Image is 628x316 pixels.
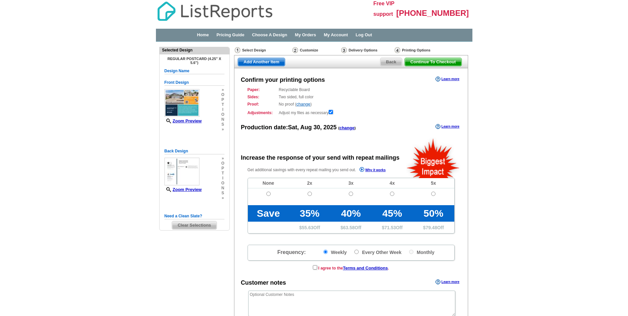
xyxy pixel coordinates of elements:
[248,94,277,100] strong: Sides:
[292,47,298,53] img: Customize
[340,125,355,130] a: change
[221,186,224,191] span: n
[164,89,199,117] img: small-thumb.jpg
[221,107,224,112] span: i
[164,148,224,154] h5: Back Design
[354,248,402,255] label: Every Other Week
[164,57,224,65] h4: Regular Postcard (4.25" x 5.6")
[341,47,347,53] img: Delivery Options
[221,112,224,117] span: o
[235,47,240,53] img: Select Design
[323,124,337,131] span: 2025
[354,250,359,254] input: Every Other Week
[241,154,400,162] div: Increase the response of your send with repeat mailings
[221,97,224,102] span: p
[248,178,289,188] td: None
[164,158,199,185] img: small-thumb.jpg
[248,94,455,100] div: Two sided, full color
[413,178,454,188] td: 5x
[252,32,287,37] a: Choose A Design
[221,161,224,166] span: o
[241,123,356,132] div: Production date:
[409,250,413,254] input: Monthly
[289,178,330,188] td: 2x
[323,250,328,254] input: Weekly
[221,127,224,132] span: »
[289,222,330,233] td: $ Off
[221,102,224,107] span: t
[172,221,217,229] span: Clear Selections
[241,76,325,84] div: Confirm your printing options
[221,191,224,196] span: s
[359,167,386,174] a: Why it works
[330,205,372,222] td: 40%
[248,205,289,222] td: Save
[221,196,224,201] span: »
[248,166,400,174] p: Get additional savings with every repeat mailing you send out.
[405,58,462,66] span: Continue To Checkout
[160,47,229,53] div: Selected Design
[343,266,388,270] a: Terms and Conditions
[409,248,434,255] label: Monthly
[396,9,469,17] span: [PHONE_NUMBER]
[324,32,348,37] a: My Account
[380,58,402,66] a: Back
[164,118,202,123] a: Zoom Preview
[394,47,452,55] div: Printing Options
[372,178,413,188] td: 4x
[372,222,413,233] td: $ Off
[164,187,202,192] a: Zoom Preview
[435,279,459,285] a: Learn more
[197,32,209,37] a: Home
[413,205,454,222] td: 50%
[234,47,292,55] div: Select Design
[221,171,224,176] span: t
[384,225,396,230] span: 71.53
[277,249,306,255] span: Frequency:
[426,225,437,230] span: 79.48
[248,101,277,107] strong: Proof:
[372,205,413,222] td: 45%
[221,92,224,97] span: o
[330,178,372,188] td: 3x
[395,47,400,53] img: Printing Options & Summary
[221,156,224,161] span: »
[338,126,356,130] span: ( )
[221,176,224,181] span: i
[374,1,395,17] span: Free VIP support
[435,77,459,82] a: Learn more
[238,58,285,66] span: Add Another Item
[380,58,402,66] span: Back
[248,87,455,93] div: Recyclable Board
[406,138,461,178] img: biggestImpact.png
[300,124,312,131] span: Aug
[356,32,372,37] a: Log Out
[330,222,372,233] td: $ Off
[248,110,277,116] strong: Adjustments:
[289,205,330,222] td: 35%
[435,124,459,129] a: Learn more
[248,87,277,93] strong: Paper:
[248,101,455,107] div: No proof ( )
[288,124,299,131] span: Sat,
[221,181,224,186] span: o
[221,87,224,92] span: »
[302,225,314,230] span: 55.63
[221,166,224,171] span: p
[164,68,224,74] h5: Design Name
[413,222,454,233] td: $ Off
[164,79,224,86] h5: Front Design
[318,266,389,270] strong: I agree to the .
[248,109,455,116] div: Adjust my files as necessary
[241,279,286,287] div: Customer notes
[296,102,311,107] a: change
[217,32,245,37] a: Pricing Guide
[323,248,347,255] label: Weekly
[221,122,224,127] span: s
[238,58,285,66] a: Add Another Item
[341,47,394,55] div: Delivery Options
[295,32,316,37] a: My Orders
[343,225,355,230] span: 63.58
[314,124,322,131] span: 30,
[164,213,224,219] h5: Need a Clean Slate?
